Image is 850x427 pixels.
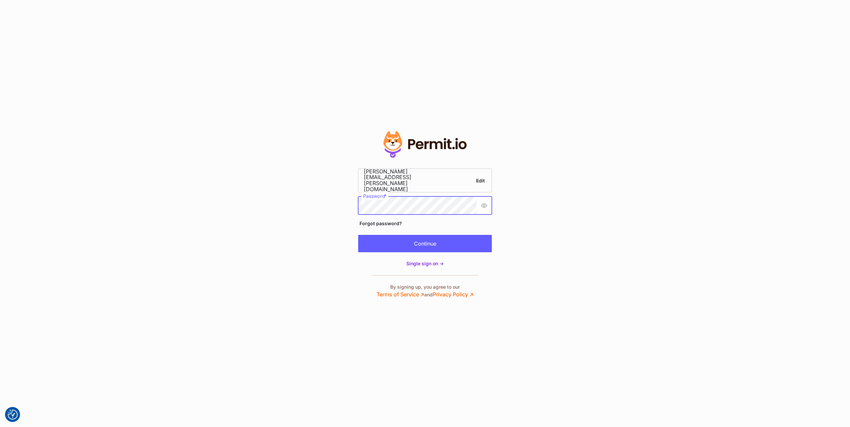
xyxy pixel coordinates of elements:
[364,169,447,192] span: [PERSON_NAME][EMAIL_ADDRESS][PERSON_NAME][DOMAIN_NAME]
[358,235,492,252] button: Continue
[406,261,444,266] span: Single sign on ->
[8,410,18,420] img: Revisit consent button
[477,197,491,214] button: Show password
[377,284,473,298] p: By signing up, you agree to our and
[406,260,444,267] a: Single sign on ->
[433,291,473,298] a: Privacy Policy ↗
[377,291,424,298] a: Terms of Service ↗
[362,192,388,200] label: Password
[8,410,18,420] button: Consent Preferences
[475,176,486,185] a: Edit email address
[358,219,403,228] a: Forgot password?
